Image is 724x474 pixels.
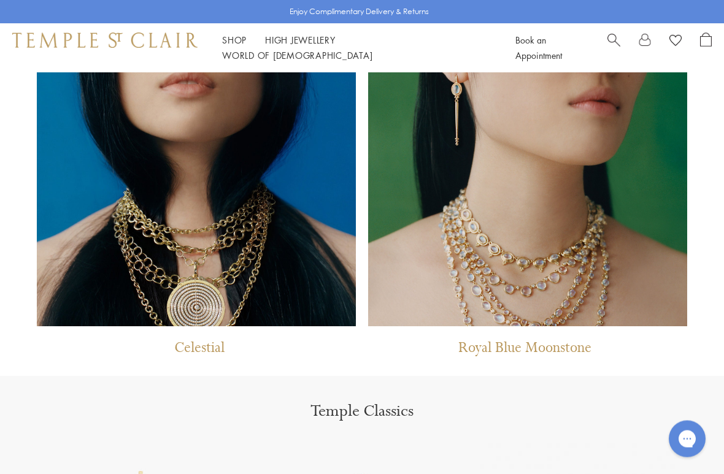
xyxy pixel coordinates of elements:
[607,32,620,63] a: Search
[458,339,591,364] p: Royal Blue Moonstone
[663,416,712,462] iframe: Gorgias live chat messenger
[222,32,488,63] nav: Main navigation
[700,32,712,63] a: Open Shopping Bag
[49,401,675,422] h1: Temple Classics
[12,32,198,47] img: Temple St. Clair
[669,32,682,51] a: View Wishlist
[515,34,562,61] a: Book an Appointment
[222,49,372,61] a: World of [DEMOGRAPHIC_DATA]World of [DEMOGRAPHIC_DATA]
[265,34,336,46] a: High JewelleryHigh Jewellery
[222,34,247,46] a: ShopShop
[174,339,225,364] p: Celestial
[290,6,429,18] p: Enjoy Complimentary Delivery & Returns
